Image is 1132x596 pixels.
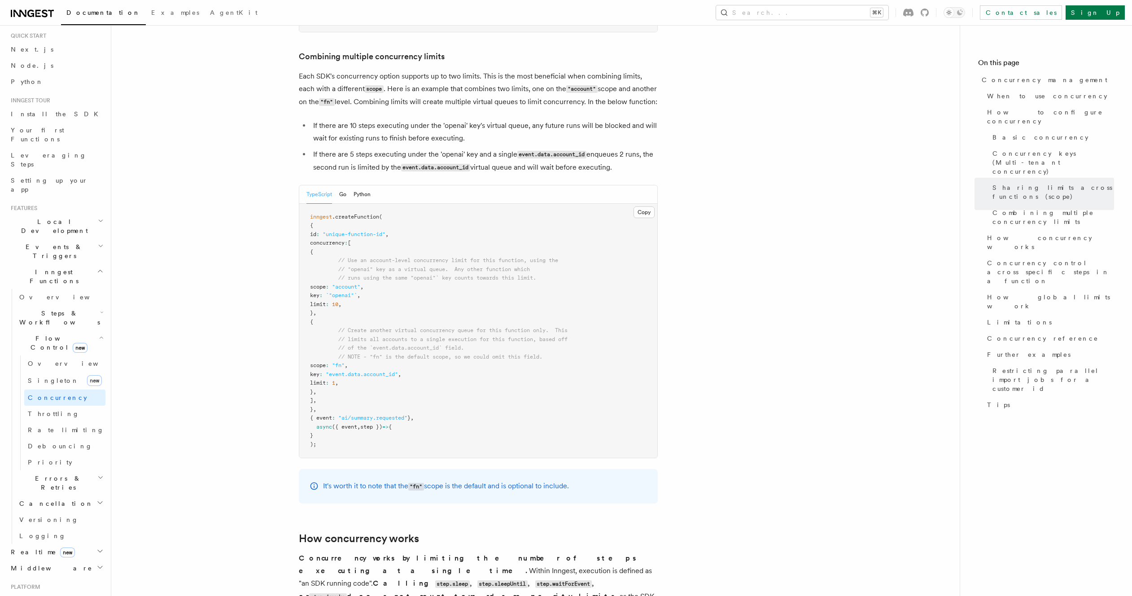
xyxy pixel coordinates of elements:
button: Go [339,185,346,204]
span: // of the `event.data.account_id` field. [338,345,464,351]
span: Examples [151,9,199,16]
span: id [310,231,316,237]
span: : [332,415,335,421]
a: Concurrency control across specific steps in a function [983,255,1114,289]
span: Setting up your app [11,177,88,193]
span: Priority [28,459,72,466]
a: Further examples [983,346,1114,363]
span: Sharing limits across functions (scope) [992,183,1114,201]
p: It's worth it to note that the scope is the default and is optional to include. [323,480,569,493]
a: Versioning [16,512,105,528]
span: async [316,424,332,430]
span: Errors & Retries [16,474,97,492]
span: When to use concurrency [987,92,1107,101]
button: Toggle dark mode [944,7,965,18]
button: Middleware [7,560,105,576]
span: How to configure concurrency [987,108,1114,126]
h4: On this page [978,57,1114,72]
span: "ai/summary.requested" [338,415,407,421]
a: Singletonnew [24,372,105,390]
button: TypeScript [306,185,332,204]
span: Further examples [987,350,1071,359]
span: : [326,301,329,307]
a: Limitations [983,314,1114,330]
span: "event.data.account_id" [326,371,398,377]
span: Documentation [66,9,140,16]
a: When to use concurrency [983,88,1114,104]
span: Leveraging Steps [11,152,87,168]
span: { [310,222,313,228]
a: Tips [983,397,1114,413]
li: If there are 5 steps executing under the 'openai' key and a single enqueues 2 runs, the second ru... [310,148,658,174]
span: Basic concurrency [992,133,1088,142]
a: How concurrency works [299,532,419,545]
span: Concurrency keys (Multi-tenant concurrency) [992,149,1114,176]
a: Combining multiple concurrency limits [989,205,1114,230]
button: Local Development [7,214,105,239]
span: Flow Control [16,334,99,352]
span: Combining multiple concurrency limits [992,208,1114,226]
span: , [345,362,348,368]
span: limit [310,301,326,307]
span: "unique-function-id" [323,231,385,237]
button: Cancellation [16,495,105,512]
button: Copy [634,206,655,218]
a: Rate limiting [24,422,105,438]
span: , [335,380,338,386]
div: Inngest Functions [7,289,105,544]
span: Middleware [7,564,92,573]
a: Restricting parallel import jobs for a customer id [989,363,1114,397]
button: Search...⌘K [716,5,888,20]
a: Logging [16,528,105,544]
a: Basic concurrency [989,129,1114,145]
span: Python [11,78,44,85]
a: AgentKit [205,3,263,24]
span: , [313,397,316,403]
span: "fn" [332,362,345,368]
code: step.waitForEvent [535,580,592,588]
span: scope [310,284,326,290]
span: Limitations [987,318,1052,327]
span: { event [310,415,332,421]
a: Throttling [24,406,105,422]
span: Concurrency management [982,75,1107,84]
span: Singleton [28,377,79,384]
kbd: ⌘K [870,8,883,17]
span: 10 [332,301,338,307]
span: Cancellation [16,499,93,508]
a: How concurrency works [983,230,1114,255]
span: new [87,375,102,386]
span: { [310,319,313,325]
a: Python [7,74,105,90]
span: , [360,284,363,290]
code: event.data.account_id [517,151,586,158]
a: Node.js [7,57,105,74]
span: : [345,240,348,246]
span: : [326,284,329,290]
span: } [310,406,313,412]
span: , [313,406,316,412]
a: How to configure concurrency [983,104,1114,129]
span: Rate limiting [28,426,104,434]
span: key [310,371,319,377]
span: , [313,310,316,316]
span: , [357,292,360,298]
span: Logging [19,532,66,539]
code: step.sleep [435,580,470,588]
code: "fn" [319,98,335,106]
span: } [310,389,313,395]
span: : [326,380,329,386]
span: Concurrency reference [987,334,1098,343]
span: Throttling [28,410,79,417]
a: Contact sales [980,5,1062,20]
a: Leveraging Steps [7,147,105,172]
span: Your first Functions [11,127,64,143]
span: ); [310,441,316,447]
span: , [385,231,389,237]
code: "fn" [408,483,424,491]
code: scope [365,85,384,93]
span: `"openai"` [326,292,357,298]
span: [ [348,240,351,246]
a: How global limits work [983,289,1114,314]
span: : [319,292,323,298]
